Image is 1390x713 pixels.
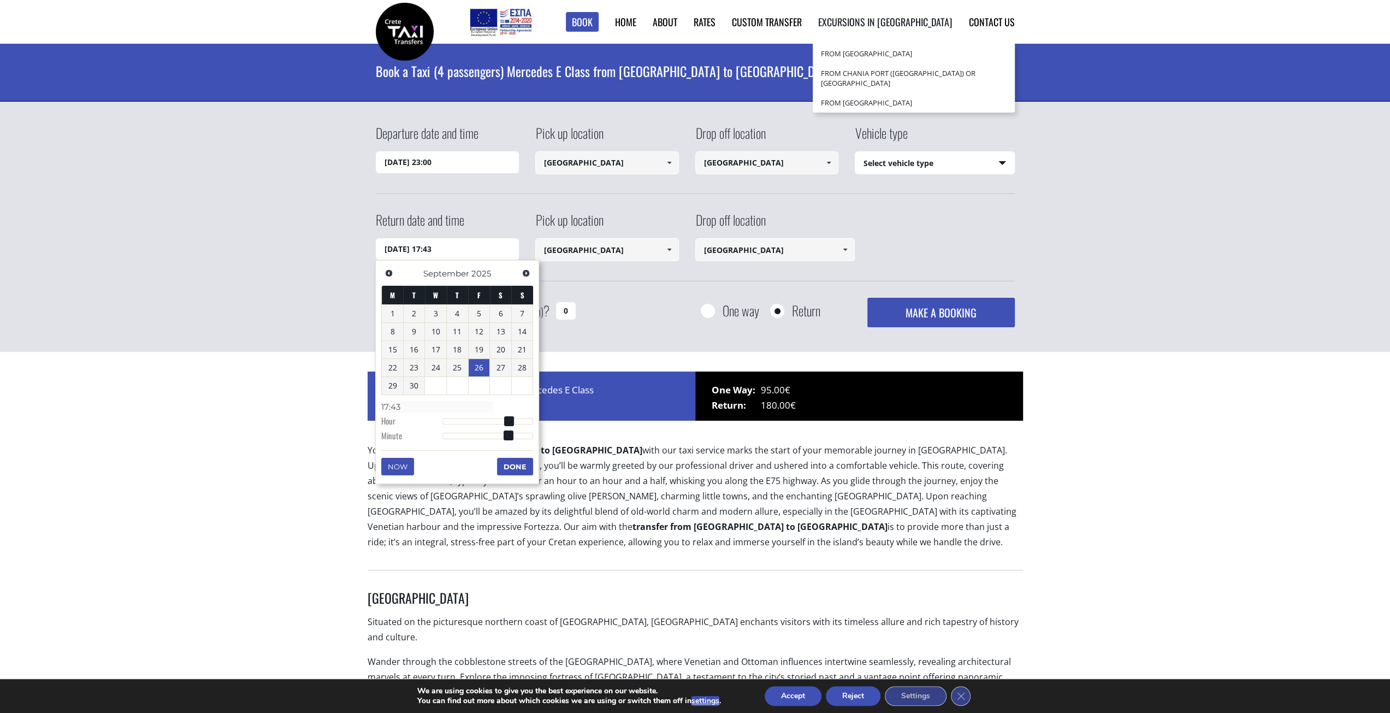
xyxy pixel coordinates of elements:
a: Show All Items [660,151,678,174]
div: Price for 1 x Taxi (4 passengers) Mercedes E Class [368,372,695,421]
label: Return [792,304,820,317]
a: Home [615,15,636,29]
span: 2025 [471,268,491,279]
a: 8 [382,323,403,340]
a: Previous [381,266,396,281]
input: Select pickup location [535,238,679,261]
a: 16 [404,341,425,358]
h1: Book a Taxi (4 passengers) Mercedes E Class from [GEOGRAPHIC_DATA] to [GEOGRAPHIC_DATA] [376,44,1015,98]
a: 12 [469,323,490,340]
span: Next [522,269,530,278]
label: Pick up location [535,210,604,238]
label: Drop off location [695,123,766,151]
span: Sunday [520,290,524,300]
label: Pick up location [535,123,604,151]
span: Select vehicle type [855,152,1014,175]
span: Friday [477,290,481,300]
a: Crete Taxi Transfers | Book a Taxi transfer from Heraklion airport to Rethymnon city | Crete Taxi... [376,25,434,36]
a: 27 [490,359,511,376]
input: Select pickup location [535,151,679,174]
label: Departure date and time [376,123,478,151]
a: 13 [490,323,511,340]
a: 4 [447,305,468,322]
button: Done [497,458,533,475]
a: from Chania Port ([GEOGRAPHIC_DATA]) or [GEOGRAPHIC_DATA] [813,63,1015,93]
p: Your with our taxi service marks the start of your memorable journey in [GEOGRAPHIC_DATA]. Upon y... [368,443,1023,559]
p: You can find out more about which cookies we are using or switch them off in . [417,696,721,706]
a: 7 [512,305,533,322]
div: 95.00€ 180.00€ [695,372,1023,421]
span: September [423,268,469,279]
img: e-bannersEUERDF180X90.jpg [468,5,533,38]
a: 11 [447,323,468,340]
a: 1 [382,305,403,322]
input: Select drop-off location [695,238,855,261]
a: 18 [447,341,468,358]
a: Contact us [969,15,1015,29]
label: One way [723,304,759,317]
span: Tuesday [412,290,416,300]
dt: Hour [381,415,442,429]
a: Rates [694,15,715,29]
a: 23 [404,359,425,376]
a: 6 [490,305,511,322]
a: from [GEOGRAPHIC_DATA] [813,93,1015,113]
a: 28 [512,359,533,376]
span: Return: [712,398,761,413]
a: 25 [447,359,468,376]
p: Situated on the picturesque northern coast of [GEOGRAPHIC_DATA], [GEOGRAPHIC_DATA] enchants visit... [368,614,1023,654]
a: 21 [512,341,533,358]
button: Accept [765,686,821,706]
input: Select drop-off location [695,151,839,174]
a: 14 [512,323,533,340]
a: Show All Items [820,151,838,174]
label: Drop off location [695,210,766,238]
a: 9 [404,323,425,340]
a: Show All Items [660,238,678,261]
button: Now [381,458,414,475]
a: 30 [404,377,425,394]
a: 17 [425,341,446,358]
dt: Minute [381,430,442,444]
a: 24 [425,359,446,376]
h3: [GEOGRAPHIC_DATA] [368,590,1023,614]
label: Vehicle type [855,123,908,151]
a: 26 [469,359,490,376]
a: 2 [404,305,425,322]
span: Thursday [456,290,459,300]
a: 15 [382,341,403,358]
a: Excursions in [GEOGRAPHIC_DATA] [818,15,953,29]
a: 5 [469,305,490,322]
span: Wednesday [433,290,438,300]
button: Settings [885,686,947,706]
a: 29 [382,377,403,394]
button: settings [691,696,719,706]
span: Monday [390,290,395,300]
button: MAKE A BOOKING [867,298,1014,327]
button: Reject [826,686,880,706]
p: Wander through the cobblestone streets of the [GEOGRAPHIC_DATA], where Venetian and Ottoman influ... [368,654,1023,709]
a: 10 [425,323,446,340]
a: 20 [490,341,511,358]
p: We are using cookies to give you the best experience on our website. [417,686,721,696]
a: 19 [469,341,490,358]
a: About [653,15,677,29]
b: transfer from [GEOGRAPHIC_DATA] to [GEOGRAPHIC_DATA] [632,521,888,533]
span: Previous [385,269,393,278]
a: Show All Items [836,238,854,261]
a: 3 [425,305,446,322]
a: Next [518,266,533,281]
span: Saturday [499,290,502,300]
a: 22 [382,359,403,376]
a: Custom Transfer [732,15,802,29]
a: Book [566,12,599,32]
label: Return date and time [376,210,464,238]
span: One Way: [712,382,761,398]
button: Close GDPR Cookie Banner [951,686,971,706]
a: from [GEOGRAPHIC_DATA] [813,44,1015,63]
img: Crete Taxi Transfers | Book a Taxi transfer from Heraklion airport to Rethymnon city | Crete Taxi... [376,3,434,61]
